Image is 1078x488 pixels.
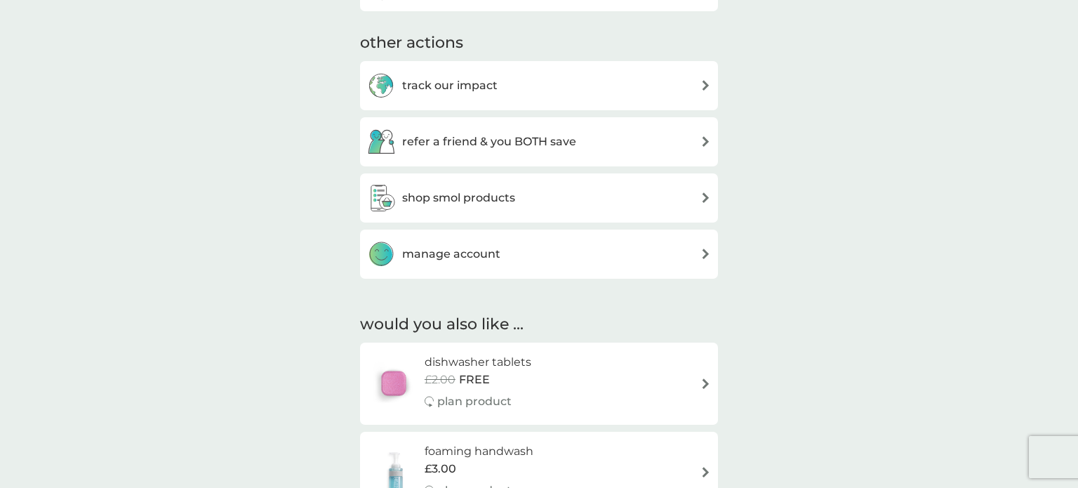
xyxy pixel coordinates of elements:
h3: track our impact [402,77,498,95]
span: £2.00 [425,371,455,389]
span: FREE [459,371,490,389]
h3: other actions [360,32,463,54]
h6: foaming handwash [425,442,533,461]
h6: dishwasher tablets [425,353,531,371]
h3: refer a friend & you BOTH save [402,133,576,151]
img: dishwasher tablets [367,359,420,408]
img: arrow right [700,467,711,477]
h2: would you also like ... [360,314,718,336]
h3: manage account [402,245,500,263]
img: arrow right [700,249,711,259]
span: £3.00 [425,460,456,478]
img: arrow right [700,136,711,147]
img: arrow right [700,80,711,91]
h3: shop smol products [402,189,515,207]
img: arrow right [700,378,711,389]
p: plan product [437,393,512,411]
img: arrow right [700,192,711,203]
